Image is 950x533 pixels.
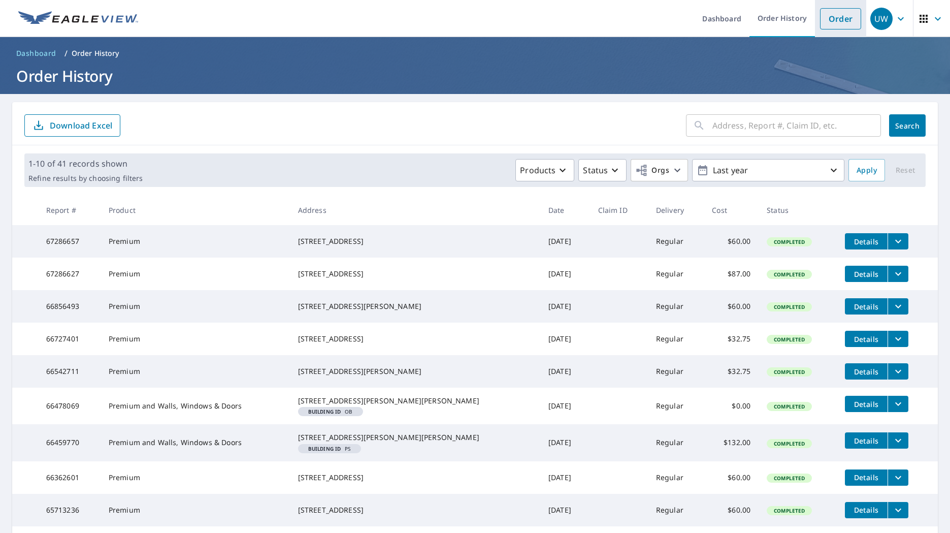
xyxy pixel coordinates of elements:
td: Premium [101,355,290,388]
th: Cost [704,195,759,225]
span: Details [851,269,881,279]
button: Apply [848,159,885,181]
p: Last year [709,162,828,179]
th: Status [759,195,837,225]
button: filesDropdownBtn-66459770 [888,432,908,449]
button: filesDropdownBtn-65713236 [888,502,908,518]
td: [DATE] [540,461,589,494]
td: 67286627 [38,258,101,290]
button: Products [515,159,574,181]
td: [DATE] [540,323,589,355]
p: Status [583,164,608,176]
li: / [64,47,68,59]
div: [STREET_ADDRESS][PERSON_NAME] [298,301,532,311]
span: PS [302,446,357,451]
button: detailsBtn-67286627 [845,266,888,282]
p: Download Excel [50,120,112,131]
td: [DATE] [540,388,589,424]
button: detailsBtn-66478069 [845,396,888,412]
td: Premium [101,258,290,290]
td: Regular [648,388,704,424]
td: $0.00 [704,388,759,424]
em: Building ID [308,409,341,414]
div: [STREET_ADDRESS][PERSON_NAME][PERSON_NAME] [298,396,532,406]
nav: breadcrumb [12,45,938,61]
th: Delivery [648,195,704,225]
td: $32.75 [704,355,759,388]
p: 1-10 of 41 records shown [28,158,143,170]
p: Refine results by choosing filters [28,174,143,183]
button: filesDropdownBtn-66727401 [888,331,908,347]
span: Completed [768,440,811,447]
span: Completed [768,271,811,278]
span: Details [851,505,881,515]
a: Dashboard [12,45,60,61]
button: detailsBtn-67286657 [845,233,888,249]
td: $60.00 [704,461,759,494]
td: Regular [648,424,704,461]
td: [DATE] [540,494,589,526]
td: Regular [648,225,704,258]
span: Details [851,473,881,482]
div: [STREET_ADDRESS] [298,269,532,279]
td: $60.00 [704,290,759,323]
button: Status [578,159,627,181]
td: [DATE] [540,355,589,388]
button: detailsBtn-65713236 [845,502,888,518]
span: Details [851,302,881,311]
button: filesDropdownBtn-66478069 [888,396,908,412]
td: $132.00 [704,424,759,461]
button: detailsBtn-66542711 [845,363,888,380]
th: Address [290,195,540,225]
div: [STREET_ADDRESS][PERSON_NAME] [298,366,532,377]
button: detailsBtn-66362601 [845,469,888,486]
div: [STREET_ADDRESS] [298,334,532,344]
img: EV Logo [18,11,138,26]
span: Details [851,399,881,409]
span: Details [851,334,881,344]
td: $32.75 [704,323,759,355]
p: Order History [72,48,119,58]
button: filesDropdownBtn-66856493 [888,298,908,315]
button: Last year [692,159,844,181]
td: Premium [101,461,290,494]
button: filesDropdownBtn-66542711 [888,363,908,380]
button: detailsBtn-66727401 [845,331,888,347]
td: Premium and Walls, Windows & Doors [101,424,290,461]
td: $87.00 [704,258,759,290]
td: $60.00 [704,225,759,258]
td: Premium [101,225,290,258]
td: 66856493 [38,290,101,323]
td: Regular [648,461,704,494]
span: Details [851,237,881,246]
div: UW [870,8,893,30]
td: 66727401 [38,323,101,355]
td: Premium [101,494,290,526]
span: Dashboard [16,48,56,58]
td: [DATE] [540,225,589,258]
td: Regular [648,258,704,290]
td: 67286657 [38,225,101,258]
td: 66362601 [38,461,101,494]
td: Premium [101,323,290,355]
button: detailsBtn-66856493 [845,298,888,315]
td: [DATE] [540,424,589,461]
td: Premium [101,290,290,323]
td: 66478069 [38,388,101,424]
span: Completed [768,403,811,410]
td: Regular [648,290,704,323]
input: Address, Report #, Claim ID, etc. [712,111,881,140]
button: Download Excel [24,114,120,137]
span: Completed [768,475,811,482]
th: Claim ID [590,195,648,225]
td: $60.00 [704,494,759,526]
td: [DATE] [540,258,589,290]
th: Date [540,195,589,225]
span: OB [302,409,359,414]
span: Completed [768,507,811,514]
td: 65713236 [38,494,101,526]
td: 66459770 [38,424,101,461]
span: Completed [768,336,811,343]
td: Regular [648,494,704,526]
h1: Order History [12,66,938,86]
